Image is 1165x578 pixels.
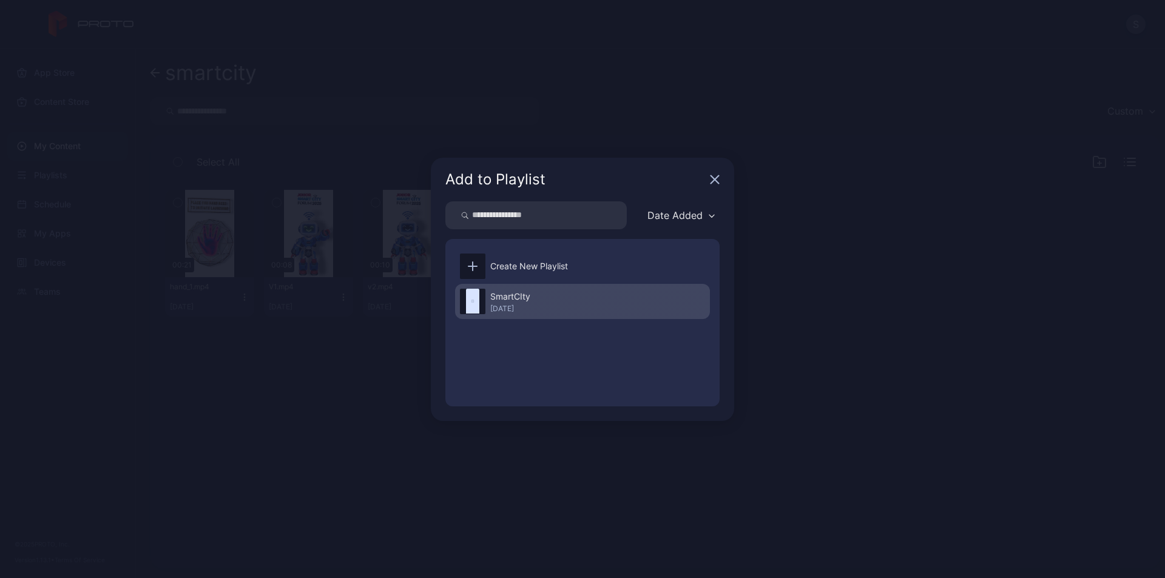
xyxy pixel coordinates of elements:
[490,289,530,304] div: SmartCIty
[490,259,568,274] div: Create New Playlist
[445,172,705,187] div: Add to Playlist
[490,304,530,314] div: [DATE]
[647,209,703,221] div: Date Added
[641,201,720,229] button: Date Added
